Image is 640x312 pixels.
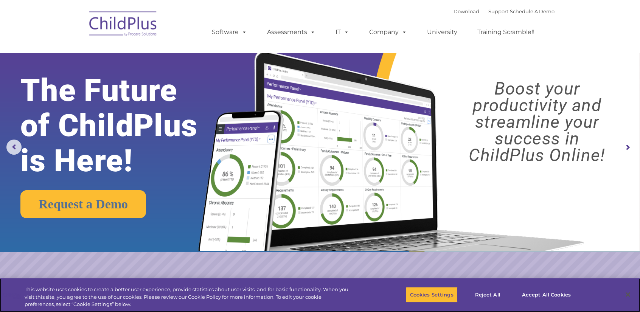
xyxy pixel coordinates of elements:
img: ChildPlus by Procare Solutions [85,6,161,44]
button: Accept All Cookies [518,287,575,303]
font: | [454,8,555,14]
a: IT [328,25,357,40]
a: Training Scramble!! [470,25,542,40]
button: Close [620,286,636,303]
a: Schedule A Demo [510,8,555,14]
span: Last name [105,50,128,56]
a: Company [362,25,415,40]
rs-layer: The Future of ChildPlus is Here! [20,73,225,179]
a: Request a Demo [20,190,146,218]
button: Reject All [464,287,511,303]
a: Download [454,8,479,14]
rs-layer: Boost your productivity and streamline your success in ChildPlus Online! [442,80,632,163]
a: University [419,25,465,40]
button: Cookies Settings [406,287,458,303]
a: Software [204,25,255,40]
a: Support [488,8,508,14]
a: Assessments [259,25,323,40]
div: This website uses cookies to create a better user experience, provide statistics about user visit... [25,286,352,308]
span: Phone number [105,81,137,87]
